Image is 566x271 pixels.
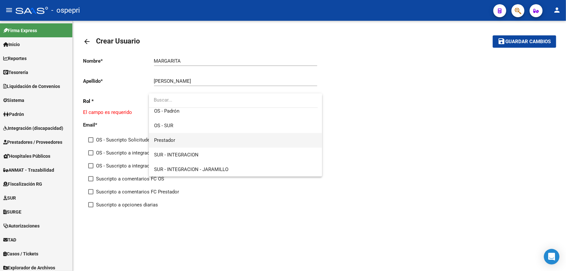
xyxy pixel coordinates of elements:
[544,249,560,265] div: Open Intercom Messenger
[154,108,179,114] span: OS - Padrón
[154,137,175,143] span: Prestador
[154,123,173,129] span: OS - SUR
[154,152,199,158] span: SUR - INTEGRACION
[154,166,228,172] span: SUR - INTEGRACION - JARAMILLO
